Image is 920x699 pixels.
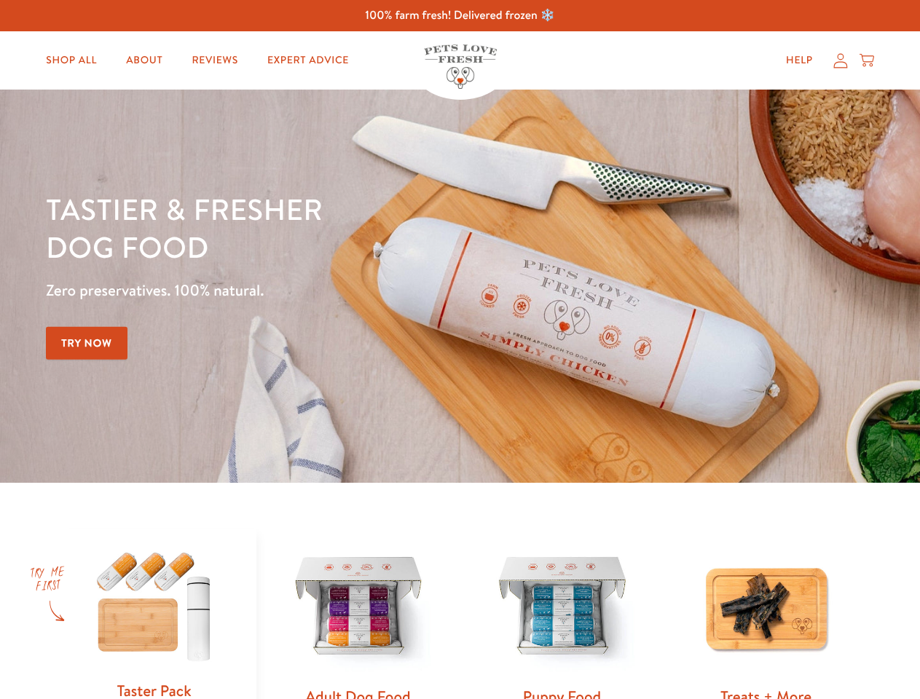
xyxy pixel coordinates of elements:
a: Shop All [34,46,109,75]
img: Pets Love Fresh [424,44,497,89]
h1: Tastier & fresher dog food [46,190,598,266]
a: About [114,46,174,75]
a: Expert Advice [256,46,361,75]
a: Reviews [180,46,249,75]
a: Help [774,46,825,75]
p: Zero preservatives. 100% natural. [46,277,598,304]
a: Try Now [46,327,127,360]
